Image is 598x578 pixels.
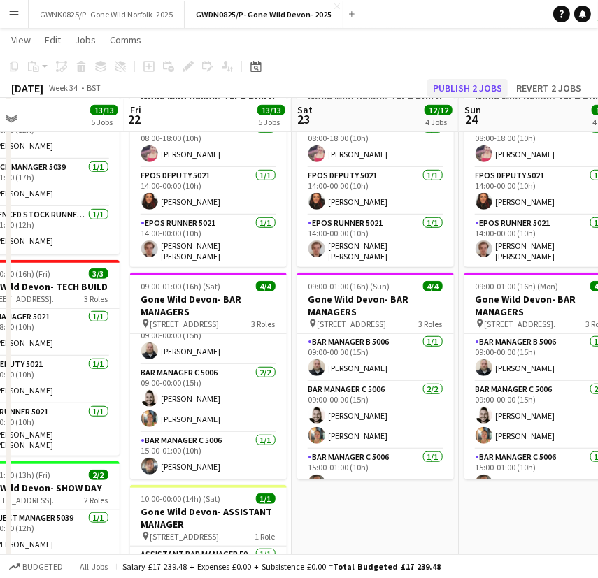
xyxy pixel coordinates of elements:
[185,1,343,28] button: GWDN0825/P- Gone Wild Devon- 2025
[11,34,31,46] span: View
[427,79,508,97] button: Publish 2 jobs
[297,273,454,479] app-job-card: 09:00-01:00 (16h) (Sun)4/4Gone Wild Devon- BAR MANAGERS [STREET_ADDRESS].3 RolesBar Manager B 500...
[130,168,287,215] app-card-role: EPOS Deputy 50211/114:00-00:00 (10h)[PERSON_NAME]
[69,31,101,49] a: Jobs
[297,215,454,267] app-card-role: EPOS Runner 50211/114:00-00:00 (10h)[PERSON_NAME] [PERSON_NAME]
[297,382,454,449] app-card-role: Bar Manager C 50062/209:00-00:00 (15h)[PERSON_NAME][PERSON_NAME]
[333,561,441,572] span: Total Budgeted £17 239.48
[423,281,443,291] span: 4/4
[7,559,65,575] button: Budgeted
[297,168,454,215] app-card-role: EPOS Deputy 50211/114:00-00:00 (10h)[PERSON_NAME]
[130,505,287,530] h3: Gone Wild Devon- ASSISTANT MANAGER
[110,34,141,46] span: Comms
[150,319,222,329] span: [STREET_ADDRESS].
[87,82,101,93] div: BST
[297,71,454,267] app-job-card: 08:00-00:00 (16h) (Sun)3/3Gone Wild Devon- TECH BUILD [STREET_ADDRESS].3 RolesEPOS Manager 50211/...
[46,82,81,93] span: Week 34
[464,103,481,116] span: Sun
[425,105,453,115] span: 12/12
[130,293,287,318] h3: Gone Wild Devon- BAR MANAGERS
[257,105,285,115] span: 13/13
[258,117,285,127] div: 5 Jobs
[89,268,108,279] span: 3/3
[11,81,43,95] div: [DATE]
[130,317,287,365] app-card-role: Bar Manager B 50061/109:00-00:00 (15h)[PERSON_NAME]
[297,103,313,116] span: Sat
[89,470,108,480] span: 2/2
[130,71,287,267] app-job-card: 08:00-00:00 (16h) (Sat)3/3Gone Wild Devon- TECH BUILD [STREET_ADDRESS].3 RolesEPOS Manager 50211/...
[318,319,389,329] span: [STREET_ADDRESS].
[6,31,36,49] a: View
[150,531,222,542] span: [STREET_ADDRESS].
[297,120,454,168] app-card-role: EPOS Manager 50211/108:00-18:00 (10h)[PERSON_NAME]
[130,433,287,480] app-card-role: Bar Manager C 50061/115:00-01:00 (10h)[PERSON_NAME]
[256,493,276,504] span: 1/1
[255,531,276,542] span: 1 Role
[85,495,108,505] span: 2 Roles
[85,294,108,304] span: 3 Roles
[122,561,441,572] div: Salary £17 239.48 + Expenses £0.00 + Subsistence £0.00 =
[130,103,141,116] span: Fri
[141,493,221,504] span: 10:00-00:00 (14h) (Sat)
[22,562,63,572] span: Budgeted
[297,449,454,497] app-card-role: Bar Manager C 50061/115:00-01:00 (10h)[PERSON_NAME]
[77,561,111,572] span: All jobs
[462,111,481,127] span: 24
[141,281,221,291] span: 09:00-01:00 (16h) (Sat)
[91,117,118,127] div: 5 Jobs
[476,281,559,291] span: 09:00-01:00 (16h) (Mon)
[130,215,287,267] app-card-role: EPOS Runner 50211/114:00-00:00 (10h)[PERSON_NAME] [PERSON_NAME]
[511,79,587,97] button: Revert 2 jobs
[75,34,96,46] span: Jobs
[297,334,454,382] app-card-role: Bar Manager B 50061/109:00-00:00 (15h)[PERSON_NAME]
[297,293,454,318] h3: Gone Wild Devon- BAR MANAGERS
[425,117,452,127] div: 4 Jobs
[128,111,141,127] span: 22
[252,319,276,329] span: 3 Roles
[45,34,61,46] span: Edit
[295,111,313,127] span: 23
[130,120,287,168] app-card-role: EPOS Manager 50211/108:00-18:00 (10h)[PERSON_NAME]
[419,319,443,329] span: 3 Roles
[29,1,185,28] button: GWNK0825/P- Gone Wild Norfolk- 2025
[130,365,287,433] app-card-role: Bar Manager C 50062/209:00-00:00 (15h)[PERSON_NAME][PERSON_NAME]
[104,31,147,49] a: Comms
[485,319,556,329] span: [STREET_ADDRESS].
[256,281,276,291] span: 4/4
[308,281,390,291] span: 09:00-01:00 (16h) (Sun)
[130,273,287,479] app-job-card: 09:00-01:00 (16h) (Sat)4/4Gone Wild Devon- BAR MANAGERS [STREET_ADDRESS].3 RolesBar Manager B 500...
[90,105,118,115] span: 13/13
[39,31,66,49] a: Edit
